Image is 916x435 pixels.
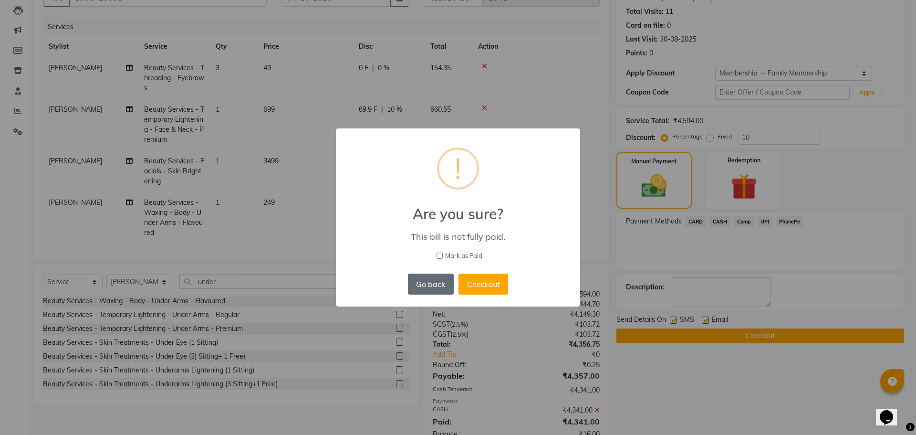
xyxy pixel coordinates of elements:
input: Mark as Paid [437,253,443,259]
div: This bill is not fully paid. [350,231,566,242]
button: Go back [408,274,454,295]
div: ! [455,149,461,188]
iframe: chat widget [876,397,906,425]
span: Mark as Paid [445,251,482,261]
button: Checkout [458,274,508,295]
h2: Are you sure? [336,194,580,223]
